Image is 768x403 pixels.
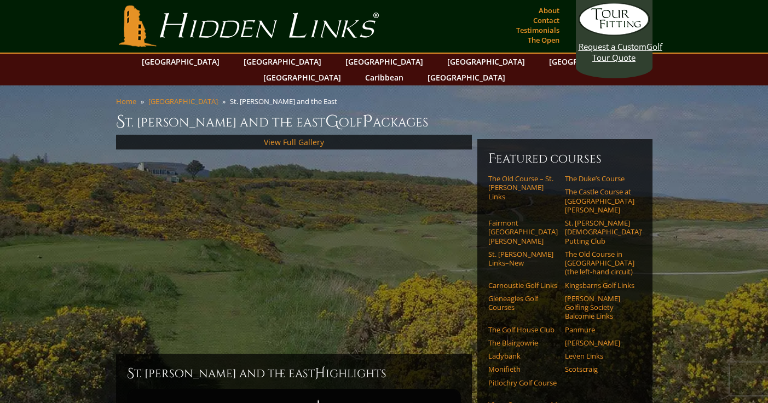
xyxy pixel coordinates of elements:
a: Gleneagles Golf Courses [488,294,558,312]
a: Fairmont [GEOGRAPHIC_DATA][PERSON_NAME] [488,218,558,245]
a: [GEOGRAPHIC_DATA] [340,54,429,70]
span: Request a Custom [579,41,646,52]
span: P [362,111,373,133]
a: [GEOGRAPHIC_DATA] [258,70,347,85]
a: [GEOGRAPHIC_DATA] [136,54,225,70]
a: St. [PERSON_NAME] [DEMOGRAPHIC_DATA]’ Putting Club [565,218,634,245]
h6: Featured Courses [488,150,642,168]
a: [GEOGRAPHIC_DATA] [238,54,327,70]
span: G [325,111,339,133]
a: Request a CustomGolf Tour Quote [579,3,650,63]
a: The Golf House Club [488,325,558,334]
a: [PERSON_NAME] Golfing Society Balcomie Links [565,294,634,321]
a: Kingsbarns Golf Links [565,281,634,290]
li: St. [PERSON_NAME] and the East [230,96,342,106]
h2: St. [PERSON_NAME] and the East ighlights [127,365,461,382]
a: Monifieth [488,365,558,373]
a: [PERSON_NAME] [565,338,634,347]
a: [GEOGRAPHIC_DATA] [442,54,530,70]
a: Pitlochry Golf Course [488,378,558,387]
a: Caribbean [360,70,409,85]
a: [GEOGRAPHIC_DATA] [544,54,632,70]
a: The Old Course – St. [PERSON_NAME] Links [488,174,558,201]
a: Carnoustie Golf Links [488,281,558,290]
a: Panmure [565,325,634,334]
span: H [315,365,326,382]
a: The Blairgowrie [488,338,558,347]
a: The Open [525,32,562,48]
a: Scotscraig [565,365,634,373]
a: Testimonials [513,22,562,38]
a: Contact [530,13,562,28]
a: The Castle Course at [GEOGRAPHIC_DATA][PERSON_NAME] [565,187,634,214]
a: The Old Course in [GEOGRAPHIC_DATA] (the left-hand circuit) [565,250,634,277]
a: Leven Links [565,352,634,360]
a: The Duke’s Course [565,174,634,183]
h1: St. [PERSON_NAME] and the East olf ackages [116,111,652,133]
a: St. [PERSON_NAME] Links–New [488,250,558,268]
a: Home [116,96,136,106]
a: Ladybank [488,352,558,360]
a: About [536,3,562,18]
a: View Full Gallery [264,137,324,147]
a: [GEOGRAPHIC_DATA] [148,96,218,106]
a: [GEOGRAPHIC_DATA] [422,70,511,85]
